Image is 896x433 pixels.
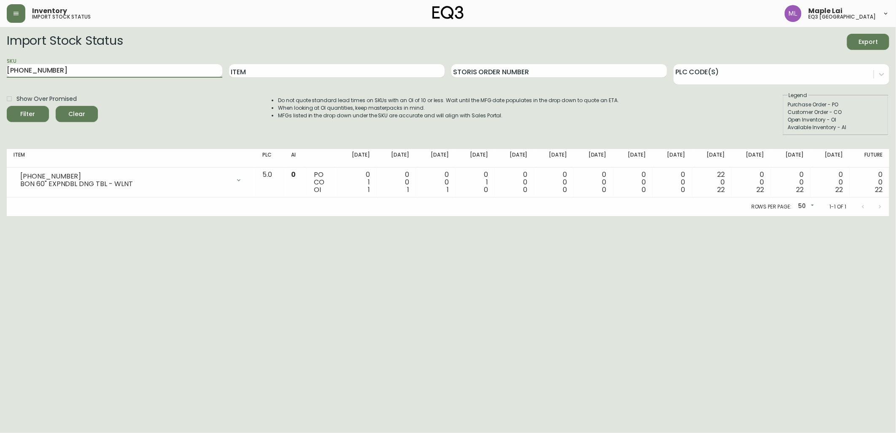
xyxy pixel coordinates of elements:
button: Filter [7,106,49,122]
legend: Legend [788,92,808,99]
span: 0 [681,185,685,195]
div: 0 0 [817,171,843,194]
span: 22 [796,185,804,195]
th: Item [7,149,256,168]
th: [DATE] [653,149,692,168]
td: 5.0 [256,168,285,198]
div: 0 0 [659,171,685,194]
img: 61e28cffcf8cc9f4e300d877dd684943 [785,5,802,22]
span: 22 [836,185,843,195]
div: 0 0 [856,171,883,194]
img: logo [432,6,464,19]
span: Maple Lai [808,8,842,14]
span: 0 [563,185,567,195]
div: 22 0 [699,171,725,194]
button: Clear [56,106,98,122]
th: Future [850,149,889,168]
div: 0 0 [383,171,409,194]
div: Open Inventory - OI [788,116,884,124]
div: 0 1 [462,171,488,194]
div: [PHONE_NUMBER] [20,173,230,180]
li: Do not quote standard lead times on SKUs with an OI of 10 or less. Wait until the MFG date popula... [278,97,619,104]
span: 22 [757,185,764,195]
div: Purchase Order - PO [788,101,884,108]
p: Rows per page: [751,203,791,211]
th: [DATE] [731,149,771,168]
h5: import stock status [32,14,91,19]
li: When looking at OI quantities, keep masterpacks in mind. [278,104,619,112]
span: 0 [642,185,646,195]
th: [DATE] [771,149,810,168]
th: [DATE] [613,149,653,168]
div: Filter [21,109,35,119]
p: 1-1 of 1 [829,203,846,211]
span: Inventory [32,8,67,14]
div: 0 0 [423,171,448,194]
th: [DATE] [574,149,613,168]
li: MFGs listed in the drop down under the SKU are accurate and will align with Sales Portal. [278,112,619,119]
span: Clear [62,109,91,119]
div: Available Inventory - AI [788,124,884,131]
div: 0 1 [344,171,370,194]
th: PLC [256,149,285,168]
div: [PHONE_NUMBER]BON 60" EXPNDBL DNG TBL - WLNT [13,171,249,189]
h2: Import Stock Status [7,34,123,50]
span: Show Over Promised [16,95,77,103]
th: [DATE] [377,149,416,168]
span: 0 [524,185,528,195]
span: 0 [484,185,488,195]
span: 22 [875,185,883,195]
div: 0 0 [620,171,646,194]
th: [DATE] [337,149,376,168]
span: 1 [368,185,370,195]
th: AI [284,149,307,168]
div: BON 60" EXPNDBL DNG TBL - WLNT [20,180,230,188]
th: [DATE] [534,149,574,168]
div: 0 0 [580,171,606,194]
div: 0 0 [502,171,527,194]
span: 0 [602,185,607,195]
span: 0 [291,170,296,179]
span: Export [854,37,883,47]
th: [DATE] [495,149,534,168]
div: 0 0 [738,171,764,194]
th: [DATE] [810,149,850,168]
span: 22 [717,185,725,195]
th: [DATE] [456,149,495,168]
button: Export [847,34,889,50]
div: PO CO [314,171,330,194]
span: 1 [447,185,449,195]
div: 50 [795,200,816,214]
span: 1 [407,185,409,195]
th: [DATE] [416,149,455,168]
div: 0 0 [541,171,567,194]
div: Customer Order - CO [788,108,884,116]
div: 0 0 [778,171,804,194]
h5: eq3 [GEOGRAPHIC_DATA] [808,14,876,19]
span: OI [314,185,321,195]
th: [DATE] [692,149,731,168]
